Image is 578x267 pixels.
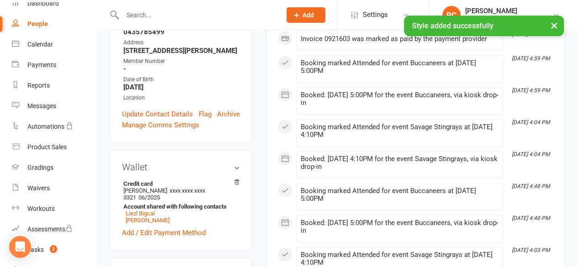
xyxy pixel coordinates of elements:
a: Calendar [12,34,96,55]
div: Booking marked Attended for event Savage Stingrays at [DATE] 4:10PM [300,123,499,139]
div: Gradings [27,164,53,171]
div: Booked: [DATE] 4:10PM for the event Savage Stingrays, via kiosk drop-in [300,155,499,171]
input: Search... [120,9,275,21]
i: [DATE] 4:04 PM [512,119,550,126]
div: Booking marked Attended for event Savage Stingrays at [DATE] 4:10PM [300,251,499,267]
div: Workouts [27,205,55,212]
div: Booking marked Attended for event Buccaneers at [DATE] 5:00PM [300,187,499,203]
i: [DATE] 4:03 PM [512,247,550,253]
div: Open Intercom Messenger [9,236,31,258]
button: × [546,16,562,35]
a: Flag [199,109,212,120]
div: Booking marked Attended for event Buccaneers at [DATE] 5:00PM [300,59,499,75]
div: Date of Birth [123,75,240,84]
strong: [DATE] [123,83,240,91]
div: Address [123,38,240,47]
div: Location [123,94,240,102]
a: Gradings [12,157,96,178]
h3: Wallet [122,162,240,172]
strong: Account shared with following contacts [123,203,235,210]
div: Automations [27,123,64,130]
a: Manage Comms Settings [122,120,199,131]
i: [DATE] 4:48 PM [512,215,550,221]
strong: - [123,65,240,73]
a: Automations [12,116,96,137]
i: [DATE] 4:59 PM [512,87,550,94]
a: Payments [12,55,96,75]
a: Messages [12,96,96,116]
a: Liezl Bigcal [126,210,155,217]
a: Update Contact Details [122,109,193,120]
a: Reports [12,75,96,96]
i: [DATE] 4:04 PM [512,151,550,157]
a: Tasks 2 [12,240,96,260]
a: Waivers [12,178,96,199]
strong: [STREET_ADDRESS][PERSON_NAME] [123,47,240,55]
li: [PERSON_NAME] [122,179,240,225]
div: [PERSON_NAME] Combat Club [465,15,552,23]
div: Member Number [123,57,240,66]
div: PC [442,6,461,24]
div: Booked: [DATE] 5:00PM for the event Buccaneers, via kiosk drop-in [300,219,499,235]
span: 06/2025 [138,194,160,201]
div: Booked: [DATE] 5:00PM for the event Buccaneers, via kiosk drop-in [300,91,499,107]
div: Calendar [27,41,53,48]
div: Assessments [27,225,73,233]
i: [DATE] 4:48 PM [512,183,550,189]
a: Archive [217,109,240,120]
span: Settings [363,5,388,25]
div: Product Sales [27,143,67,151]
span: Add [302,11,314,19]
button: Add [286,7,325,23]
div: Reports [27,82,50,89]
a: Product Sales [12,137,96,157]
div: Payments [27,61,56,68]
a: Workouts [12,199,96,219]
span: xxxx xxxx xxxx 3321 [123,187,205,201]
div: Waivers [27,184,50,192]
div: Messages [27,102,56,110]
div: [PERSON_NAME] [465,7,552,15]
a: People [12,14,96,34]
i: [DATE] 4:59 PM [512,55,550,62]
div: Style added successfully [404,16,564,36]
span: 2 [50,245,57,253]
a: Assessments [12,219,96,240]
strong: Credit card [123,180,235,187]
div: Tasks [27,246,44,253]
a: [PERSON_NAME] [126,217,170,224]
a: Add / Edit Payment Method [122,227,206,238]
